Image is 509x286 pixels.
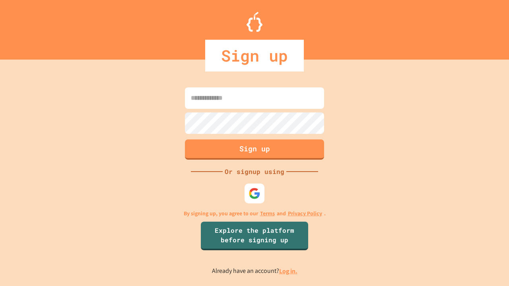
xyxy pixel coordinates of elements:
[212,266,297,276] p: Already have an account?
[184,209,326,218] p: By signing up, you agree to our and .
[249,187,260,199] img: google-icon.svg
[260,209,275,218] a: Terms
[185,139,324,160] button: Sign up
[288,209,322,218] a: Privacy Policy
[205,40,304,71] div: Sign up
[201,222,308,250] a: Explore the platform before signing up
[279,267,297,275] a: Log in.
[247,12,262,32] img: Logo.svg
[223,167,286,176] div: Or signup using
